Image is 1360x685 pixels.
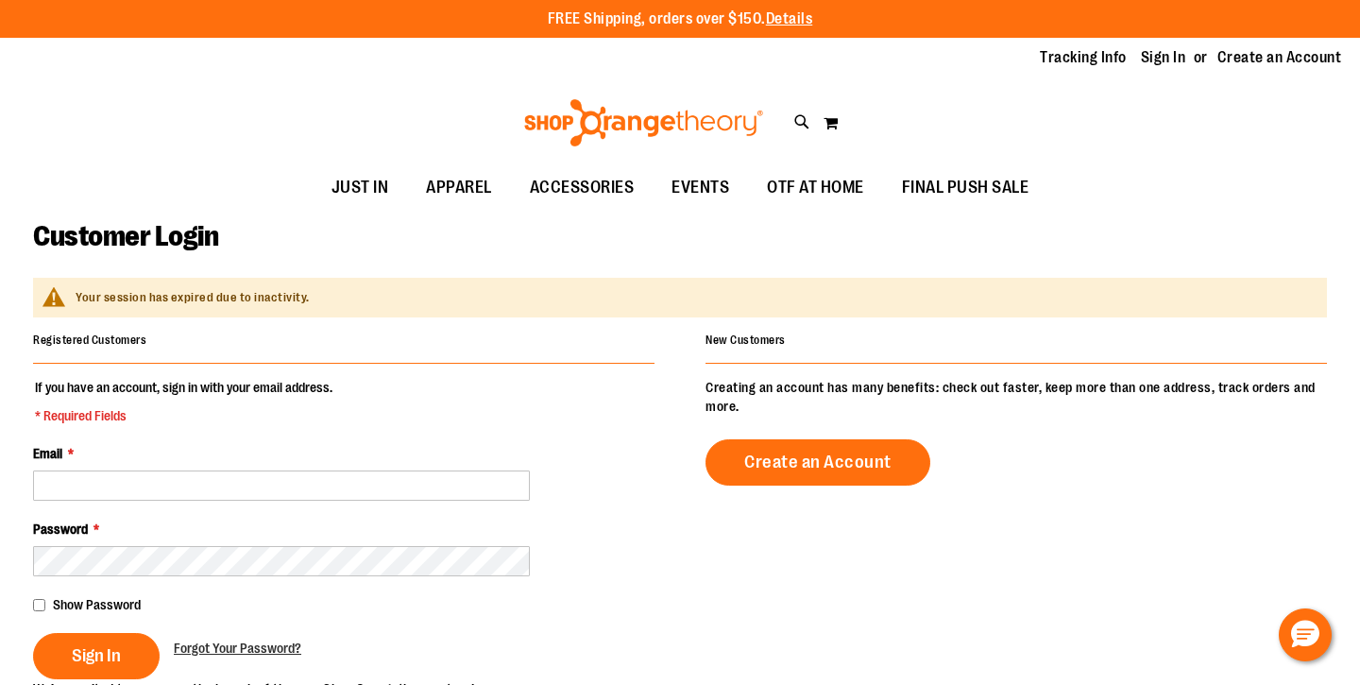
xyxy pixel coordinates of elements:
a: EVENTS [653,166,748,210]
p: Creating an account has many benefits: check out faster, keep more than one address, track orders... [705,378,1327,416]
div: Your session has expired due to inactivity. [76,289,1308,307]
legend: If you have an account, sign in with your email address. [33,378,334,425]
span: Forgot Your Password? [174,641,301,656]
span: OTF AT HOME [767,166,864,209]
span: EVENTS [671,166,729,209]
a: Create an Account [705,439,930,486]
a: Tracking Info [1040,47,1127,68]
span: FINAL PUSH SALE [902,166,1029,209]
span: Sign In [72,645,121,666]
span: Password [33,522,88,537]
span: * Required Fields [35,406,332,425]
strong: Registered Customers [33,334,146,347]
span: JUST IN [331,166,389,209]
a: Details [766,10,813,27]
a: APPAREL [407,166,511,210]
a: JUST IN [313,166,408,210]
a: Create an Account [1217,47,1342,68]
span: Show Password [53,597,141,612]
a: ACCESSORIES [511,166,654,210]
button: Sign In [33,633,160,679]
strong: New Customers [705,334,786,347]
a: Sign In [1141,47,1186,68]
a: FINAL PUSH SALE [883,166,1048,210]
a: Forgot Your Password? [174,639,301,658]
span: Create an Account [744,452,892,472]
a: OTF AT HOME [748,166,883,210]
img: Shop Orangetheory [521,99,766,146]
span: Customer Login [33,220,218,252]
button: Hello, have a question? Let’s chat. [1279,608,1332,661]
span: APPAREL [426,166,492,209]
span: Email [33,446,62,461]
p: FREE Shipping, orders over $150. [548,9,813,30]
span: ACCESSORIES [530,166,635,209]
